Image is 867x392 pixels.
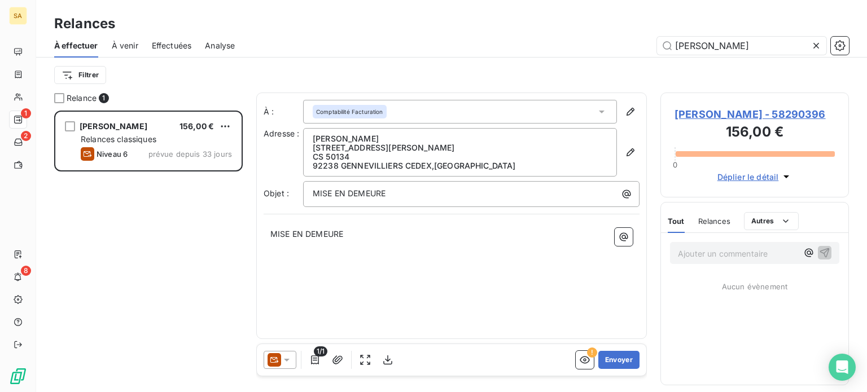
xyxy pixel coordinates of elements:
[67,93,97,104] span: Relance
[152,40,192,51] span: Effectuées
[54,111,243,392] div: grid
[21,131,31,141] span: 2
[81,134,156,144] span: Relances classiques
[313,134,607,143] p: [PERSON_NAME]
[148,149,232,158] span: prévue depuis 33 jours
[313,161,607,170] p: 92238 GENNEVILLIERS CEDEX , [GEOGRAPHIC_DATA]
[316,108,383,116] span: Comptabilité Facturation
[314,346,327,356] span: 1/1
[179,121,214,131] span: 156,00 €
[744,212,799,230] button: Autres
[714,170,796,183] button: Déplier le détail
[675,107,835,122] span: [PERSON_NAME] - 58290396
[54,14,115,34] h3: Relances
[264,129,299,138] span: Adresse :
[54,40,98,51] span: À effectuer
[313,143,607,152] p: [STREET_ADDRESS][PERSON_NAME]
[54,66,106,84] button: Filtrer
[668,217,685,226] span: Tout
[698,217,730,226] span: Relances
[21,266,31,276] span: 8
[598,351,640,369] button: Envoyer
[313,152,607,161] p: CS 50134
[80,121,147,131] span: [PERSON_NAME]
[673,160,677,169] span: 0
[313,188,386,198] span: MISE EN DEMEURE
[99,93,109,103] span: 1
[829,354,856,381] div: Open Intercom Messenger
[264,188,289,198] span: Objet :
[270,229,343,239] span: MISE EN DEMEURE
[9,7,27,25] div: SA
[657,37,826,55] input: Rechercher
[205,40,235,51] span: Analyse
[717,171,779,183] span: Déplier le détail
[21,108,31,118] span: 1
[264,106,303,117] label: À :
[9,367,27,385] img: Logo LeanPay
[112,40,138,51] span: À venir
[675,122,835,144] h3: 156,00 €
[722,282,787,291] span: Aucun évènement
[97,149,128,158] span: Niveau 6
